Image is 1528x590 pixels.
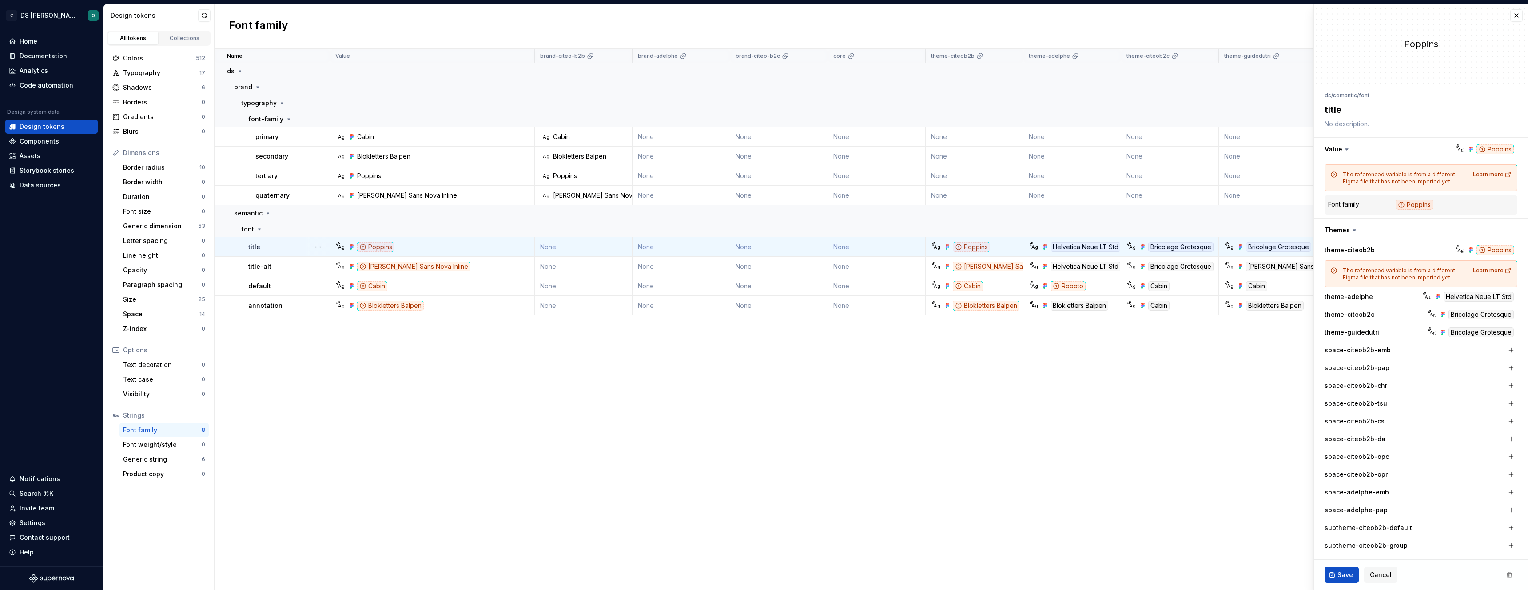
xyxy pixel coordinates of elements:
[535,296,633,315] td: None
[1396,200,1433,210] div: Poppins
[119,190,209,204] a: Duration0
[20,66,48,75] div: Analytics
[633,276,730,296] td: None
[553,191,653,200] div: [PERSON_NAME] Sans Nova Inline
[123,207,202,216] div: Font size
[933,283,940,290] div: Ag
[123,54,196,63] div: Colors
[202,208,205,215] div: 0
[20,474,60,483] div: Notifications
[109,51,209,65] a: Colors512
[255,132,279,141] p: primary
[202,179,205,186] div: 0
[202,427,205,434] div: 8
[357,301,424,311] div: Blokletters Balpen
[1325,399,1387,408] label: space-citeob2b-tsu
[1029,52,1070,60] p: theme-adelphe
[202,128,205,135] div: 0
[20,181,61,190] div: Data sources
[357,132,374,141] div: Cabin
[926,186,1023,205] td: None
[1246,281,1267,291] div: Cabin
[199,164,205,171] div: 10
[1331,92,1333,99] li: /
[1370,570,1392,579] span: Cancel
[1429,329,1436,336] div: Ag
[202,325,205,332] div: 0
[202,456,205,463] div: 6
[1473,267,1512,274] a: Learn more
[730,186,828,205] td: None
[1343,267,1468,281] div: The referenced variable is from a different Figma file that has not been imported yet.
[119,292,209,307] a: Size25
[1337,570,1353,579] span: Save
[196,55,205,62] div: 512
[119,358,209,372] a: Text decoration0
[123,83,202,92] div: Shadows
[1148,262,1214,271] div: Bricolage Grotesque
[202,193,205,200] div: 0
[248,262,271,271] p: title-alt
[933,243,940,251] div: Ag
[20,37,37,46] div: Home
[202,113,205,120] div: 0
[2,6,101,25] button: CDS [PERSON_NAME]O
[20,52,67,60] div: Documentation
[202,99,205,106] div: 0
[119,278,209,292] a: Paragraph spacing0
[5,486,98,501] button: Search ⌘K
[953,301,1019,311] div: Blokletters Balpen
[123,310,199,319] div: Space
[119,204,209,219] a: Font size0
[553,152,606,161] div: Blokletters Balpen
[1219,127,1317,147] td: None
[926,127,1023,147] td: None
[5,34,98,48] a: Home
[198,223,205,230] div: 53
[202,237,205,244] div: 0
[123,251,202,260] div: Line height
[5,49,98,63] a: Documentation
[1325,488,1389,497] label: space-adelphe-emb
[926,147,1023,166] td: None
[1325,567,1359,583] button: Save
[202,376,205,383] div: 0
[1473,171,1512,178] a: Learn more
[123,360,202,369] div: Text decoration
[338,133,345,140] div: Ag
[6,10,17,21] div: C
[163,35,207,42] div: Collections
[736,52,780,60] p: brand-citeo-b2c
[5,178,98,192] a: Data sources
[1050,242,1121,252] div: Helvetica Neue LT Std
[1325,435,1385,443] label: space-citeob2b-da
[357,191,457,200] div: [PERSON_NAME] Sans Nova Inline
[828,127,926,147] td: None
[1325,381,1387,390] label: space-citeob2b-chr
[1226,283,1234,290] div: Ag
[542,133,549,140] div: Ag
[338,243,345,251] div: Ag
[29,574,74,583] svg: Supernova Logo
[633,147,730,166] td: None
[123,163,199,172] div: Border radius
[535,237,633,257] td: None
[1325,506,1388,514] label: space-adelphe-pap
[248,282,271,291] p: default
[338,192,345,199] div: Ag
[553,171,577,180] div: Poppins
[20,533,70,542] div: Contact support
[227,52,243,60] p: Name
[119,438,209,452] a: Font weight/style0
[542,192,549,199] div: Ag
[109,124,209,139] a: Blurs0
[542,172,549,179] div: Ag
[1023,166,1121,186] td: None
[123,98,202,107] div: Borders
[1129,302,1136,309] div: Ag
[123,426,202,435] div: Font family
[933,263,940,270] div: Ag
[1219,147,1317,166] td: None
[199,69,205,76] div: 17
[92,12,95,19] div: O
